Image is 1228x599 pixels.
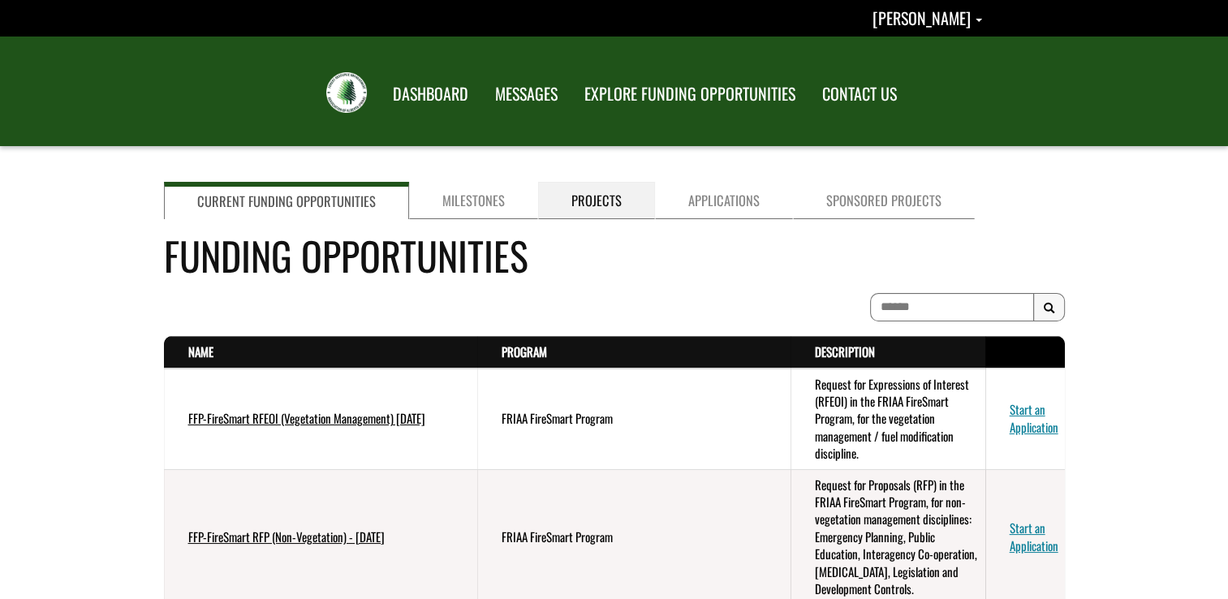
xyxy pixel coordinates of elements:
input: To search on partial text, use the asterisk (*) wildcard character. [870,293,1034,321]
span: [PERSON_NAME] [872,6,970,30]
a: Current Funding Opportunities [164,182,409,219]
h4: Funding Opportunities [164,226,1065,284]
a: Sponsored Projects [793,182,975,219]
button: Search Results [1033,293,1065,322]
td: Request for Expressions of Interest (RFEOI) in the FRIAA FireSmart Program, for the vegetation ma... [791,368,985,470]
a: DASHBOARD [381,74,480,114]
a: EXPLORE FUNDING OPPORTUNITIES [572,74,808,114]
a: FFP-FireSmart RFEOI (Vegetation Management) [DATE] [188,409,425,427]
a: Start an Application [1010,400,1058,435]
a: Program [502,343,547,360]
a: Applications [655,182,793,219]
td: FRIAA FireSmart Program [477,368,791,470]
a: Description [815,343,875,360]
nav: Main Navigation [378,69,909,114]
a: Milestones [409,182,538,219]
a: CONTACT US [810,74,909,114]
td: FFP-FireSmart RFEOI (Vegetation Management) July 2025 [164,368,477,470]
a: Projects [538,182,655,219]
a: FFP-FireSmart RFP (Non-Vegetation) - [DATE] [188,528,385,545]
img: FRIAA Submissions Portal [326,72,367,113]
a: Start an Application [1010,519,1058,554]
a: Name [188,343,213,360]
a: Brittany Derricott [872,6,982,30]
a: MESSAGES [483,74,570,114]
